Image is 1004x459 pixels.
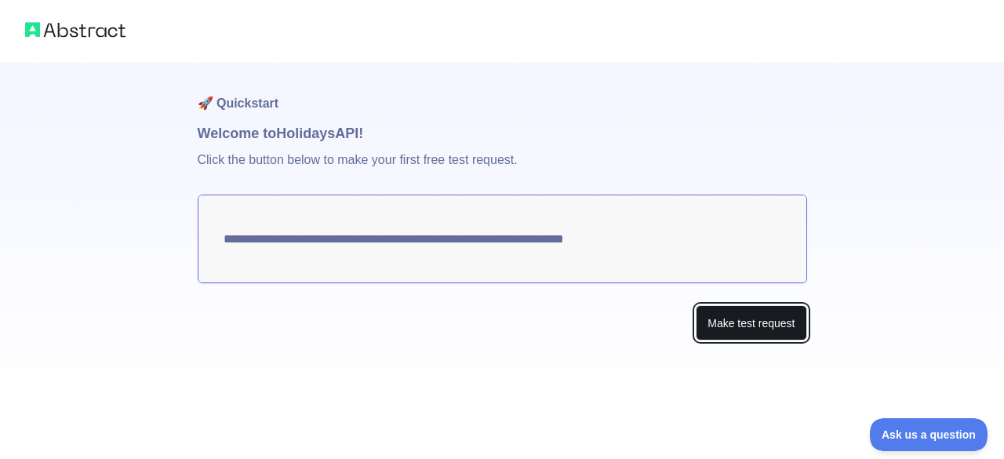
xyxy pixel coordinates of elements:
img: Abstract logo [25,19,125,41]
p: Click the button below to make your first free test request. [198,144,807,195]
button: Make test request [696,305,806,341]
h1: Welcome to Holidays API! [198,122,807,144]
iframe: Toggle Customer Support [870,418,988,451]
h1: 🚀 Quickstart [198,63,807,122]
